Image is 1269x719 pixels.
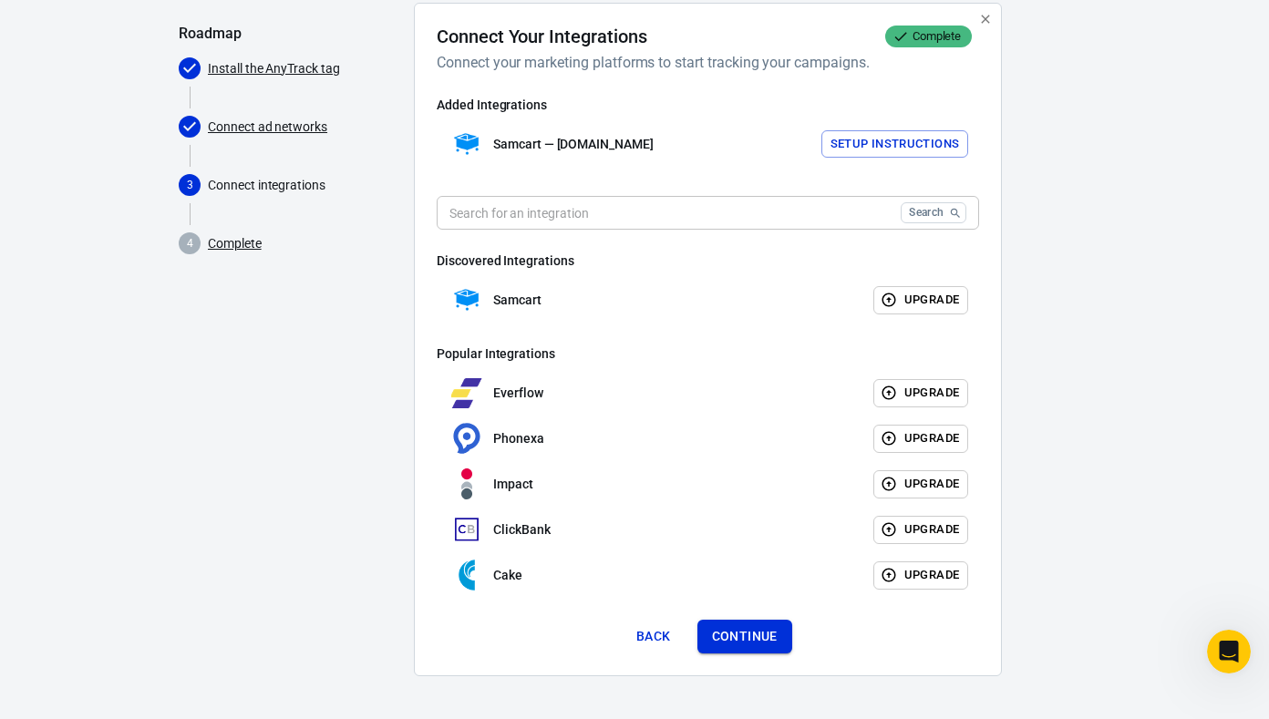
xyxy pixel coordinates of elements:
[493,429,544,448] p: Phonexa
[437,26,647,47] h4: Connect Your Integrations
[624,620,683,653] button: Back
[451,514,482,545] img: ClickBank
[451,377,482,408] img: Everflow
[451,284,482,315] img: Samcart
[873,516,969,544] button: Upgrade
[36,35,167,64] img: logo
[493,135,654,154] p: Samcart — [DOMAIN_NAME]
[493,566,522,585] p: Cake
[873,561,969,590] button: Upgrade
[248,29,284,66] img: Profile image for Jose
[451,128,482,159] img: Samcart
[451,468,482,499] img: Impact
[873,286,969,314] button: Upgrade
[873,425,969,453] button: Upgrade
[905,27,969,46] span: Complete
[493,475,533,494] p: Impact
[213,29,250,66] img: Profile image for Laurent
[208,59,340,78] a: Install the AnyTrack tag
[36,160,328,222] p: What do you want to track [DATE]?
[208,176,399,195] p: Connect integrations
[36,129,328,160] p: Hi Chealsea 👋
[179,25,399,43] h5: Roadmap
[901,202,966,223] button: Search
[182,524,365,597] button: Messages
[493,520,551,539] p: ClickBank
[873,470,969,498] button: Upgrade
[37,320,305,339] div: Knowledge Base
[451,423,482,454] img: Phonexa
[437,196,893,230] input: Search for an integration
[493,291,542,310] p: Samcart
[242,570,305,582] span: Messages
[37,261,304,280] div: Contact support
[208,118,327,137] a: Connect ad networks
[437,96,979,114] h6: Added Integrations
[187,179,193,191] text: 3
[18,245,346,295] div: Contact support
[493,384,543,403] p: Everflow
[1207,630,1251,673] iframe: Intercom live chat
[208,234,262,253] a: Complete
[26,313,338,346] a: Knowledge Base
[437,344,979,363] h6: Popular Integrations
[873,379,969,407] button: Upgrade
[451,560,482,591] img: Cake
[697,620,792,653] button: Continue
[821,130,969,159] button: Setup Instructions
[70,570,111,582] span: Home
[437,51,972,74] h6: Connect your marketing platforms to start tracking your campaigns.
[437,252,979,270] h6: Discovered Integrations
[314,29,346,62] div: Close
[187,237,193,250] text: 4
